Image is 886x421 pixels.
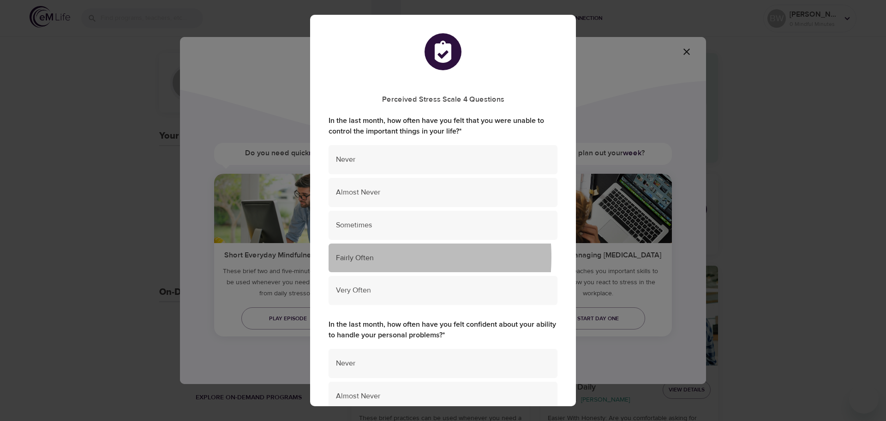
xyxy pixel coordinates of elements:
span: Very Often [336,285,550,296]
span: Never [336,358,550,369]
span: Never [336,154,550,165]
span: Sometimes [336,220,550,231]
label: In the last month, how often have you felt confident about your ability to handle your personal p... [329,319,557,341]
h5: Perceived Stress Scale 4 Questions [329,95,557,104]
span: Almost Never [336,391,550,402]
label: In the last month, how often have you felt that you were unable to control the important things i... [329,116,557,137]
span: Almost Never [336,187,550,198]
span: Fairly Often [336,253,550,263]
